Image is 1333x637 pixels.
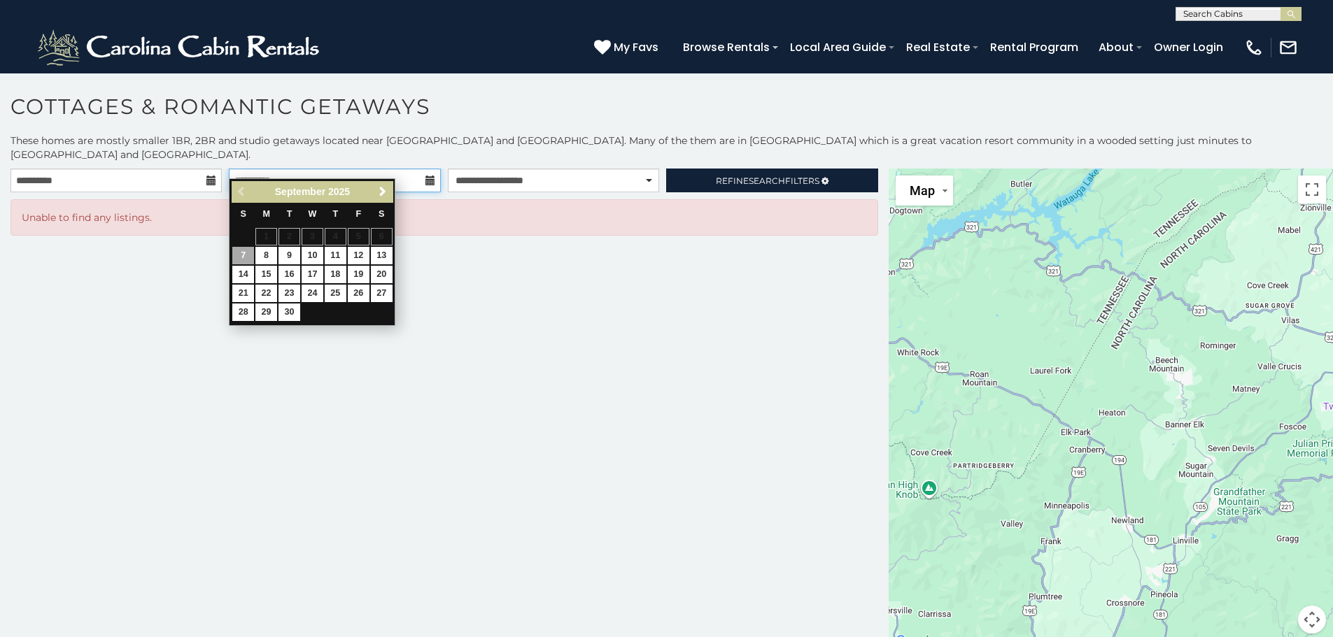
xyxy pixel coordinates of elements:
[783,35,893,59] a: Local Area Guide
[35,27,325,69] img: White-1-2.png
[899,35,977,59] a: Real Estate
[374,183,391,201] a: Next
[355,209,361,219] span: Friday
[1278,38,1298,57] img: mail-regular-white.png
[255,285,277,302] a: 22
[348,285,369,302] a: 26
[287,209,292,219] span: Tuesday
[1244,38,1264,57] img: phone-regular-white.png
[278,247,300,264] a: 9
[278,266,300,283] a: 16
[241,209,246,219] span: Sunday
[232,247,254,264] a: 7
[302,266,323,283] a: 17
[379,209,384,219] span: Saturday
[716,176,819,186] span: Refine Filters
[332,209,338,219] span: Thursday
[262,209,270,219] span: Monday
[278,303,300,321] a: 30
[371,266,393,283] a: 20
[1147,35,1230,59] a: Owner Login
[232,266,254,283] a: 14
[22,210,867,224] p: Unable to find any listings.
[1298,176,1326,203] button: Toggle fullscreen view
[749,176,785,186] span: Search
[1092,35,1141,59] a: About
[325,285,346,302] a: 25
[666,169,877,192] a: RefineSearchFilters
[255,303,277,321] a: 29
[325,247,346,264] a: 11
[302,247,323,264] a: 10
[232,303,254,321] a: 28
[910,183,935,198] span: Map
[371,247,393,264] a: 13
[255,247,277,264] a: 8
[325,266,346,283] a: 18
[371,285,393,302] a: 27
[983,35,1085,59] a: Rental Program
[275,186,325,197] span: September
[232,285,254,302] a: 21
[328,186,350,197] span: 2025
[1298,606,1326,634] button: Map camera controls
[308,209,316,219] span: Wednesday
[255,266,277,283] a: 15
[594,38,662,57] a: My Favs
[348,266,369,283] a: 19
[614,38,658,56] span: My Favs
[348,247,369,264] a: 12
[896,176,953,206] button: Change map style
[676,35,777,59] a: Browse Rentals
[377,186,388,197] span: Next
[278,285,300,302] a: 23
[302,285,323,302] a: 24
